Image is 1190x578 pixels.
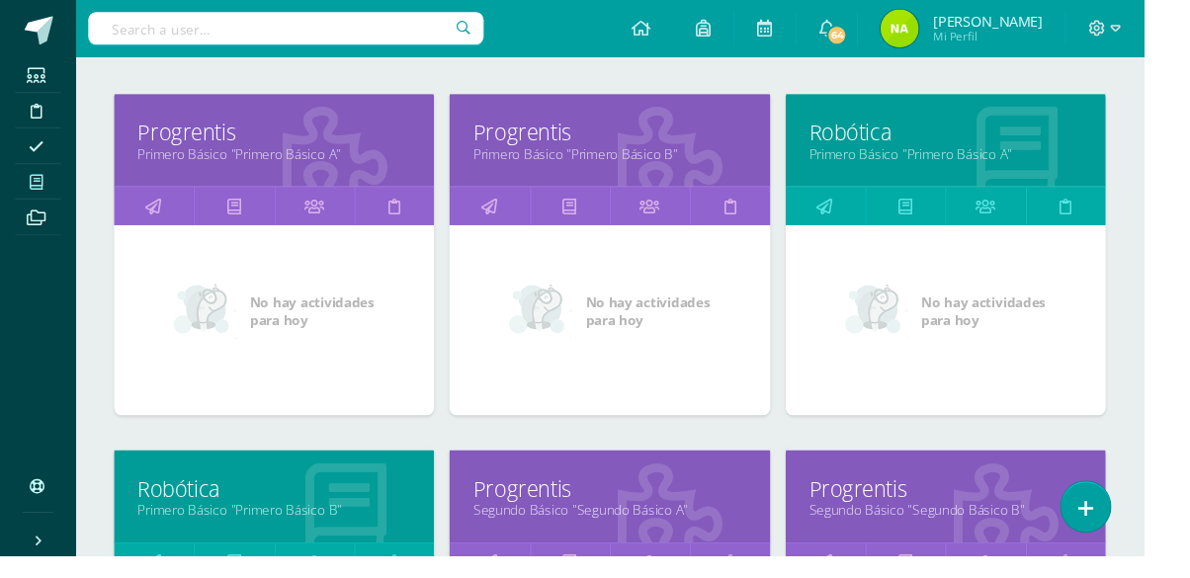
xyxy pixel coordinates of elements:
a: Primero Básico "Primero Básico A" [143,150,427,169]
img: no_activities_small.png [880,293,945,353]
span: [PERSON_NAME] [971,12,1084,32]
a: Primero Básico "Primero Básico A" [842,150,1126,169]
a: Progrentis [143,123,427,153]
span: No hay actividades para hoy [260,304,389,342]
img: no_activities_small.png [181,293,246,353]
a: Progrentis [492,123,776,153]
input: Search a user… [92,13,503,46]
span: No hay actividades para hoy [609,304,738,342]
a: Robótica [842,123,1126,153]
a: Robótica [143,493,427,524]
span: 64 [860,26,882,47]
a: Segundo Básico "Segundo Básico B" [842,521,1126,539]
span: Mi Perfil [971,30,1084,46]
span: No hay actividades para hoy [959,304,1088,342]
a: Primero Básico "Primero Básico B" [143,521,427,539]
a: Progrentis [842,493,1126,524]
img: e7204cb6e19894517303226b3150e977.png [916,10,956,49]
a: Primero Básico "Primero Básico B" [492,150,776,169]
a: Segundo Básico "Segundo Básico A" [492,521,776,539]
img: no_activities_small.png [530,293,595,353]
a: Progrentis [492,493,776,524]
